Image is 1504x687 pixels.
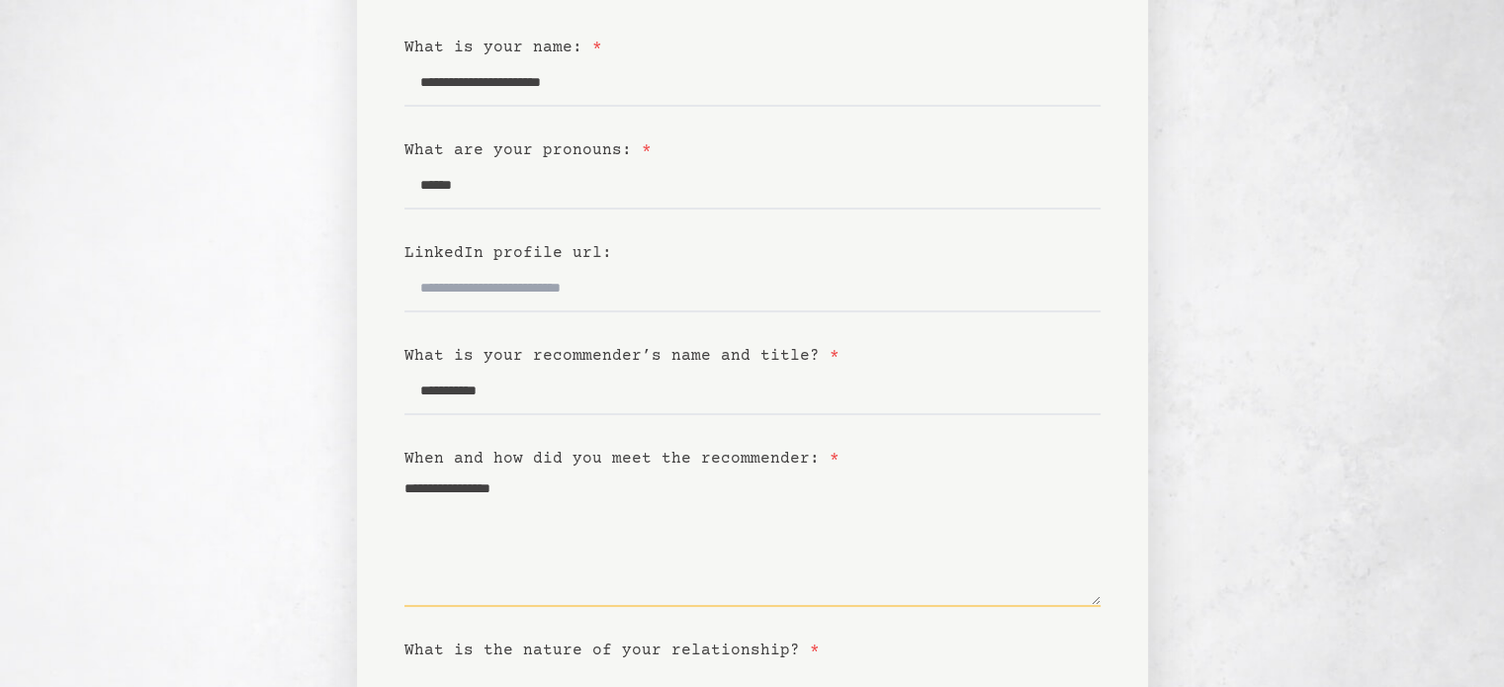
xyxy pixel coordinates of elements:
[404,347,840,365] label: What is your recommender’s name and title?
[404,450,840,468] label: When and how did you meet the recommender:
[404,244,612,262] label: LinkedIn profile url:
[404,39,602,56] label: What is your name:
[404,642,820,659] label: What is the nature of your relationship?
[404,141,652,159] label: What are your pronouns:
